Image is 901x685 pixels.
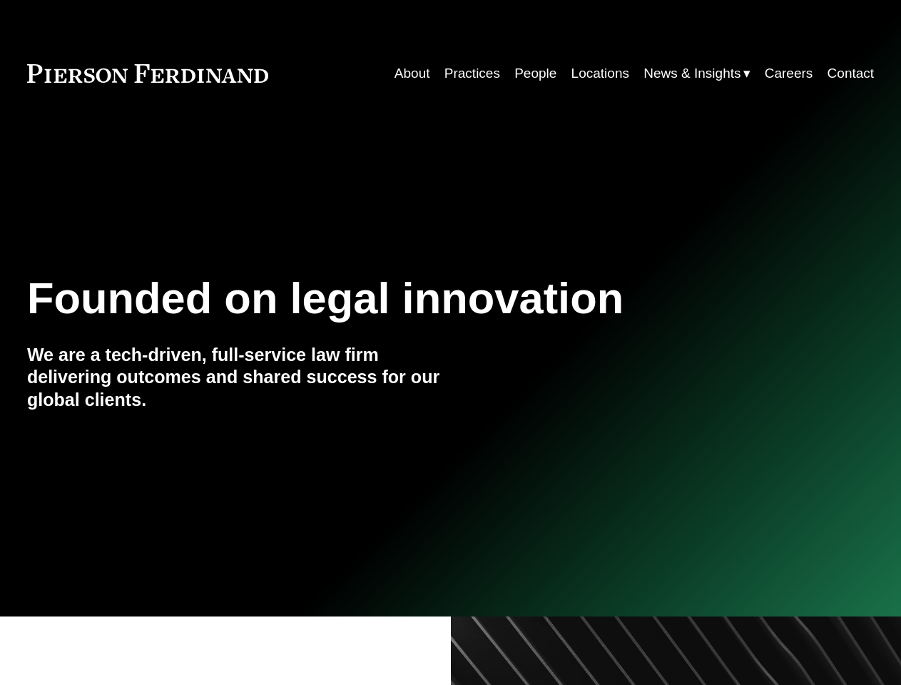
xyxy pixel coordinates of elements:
[571,60,629,87] a: Locations
[765,60,813,87] a: Careers
[27,273,733,323] h1: Founded on legal innovation
[643,61,740,86] span: News & Insights
[394,60,430,87] a: About
[444,60,500,87] a: Practices
[643,60,750,87] a: folder dropdown
[828,60,875,87] a: Contact
[27,344,451,412] h4: We are a tech-driven, full-service law firm delivering outcomes and shared success for our global...
[514,60,556,87] a: People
